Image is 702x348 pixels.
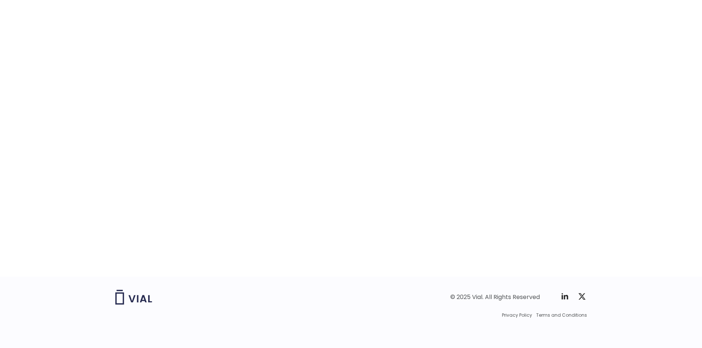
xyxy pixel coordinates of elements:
div: © 2025 Vial. All Rights Reserved [450,293,540,301]
a: Privacy Policy [502,312,532,319]
a: Terms and Conditions [536,312,587,319]
img: Vial logo wih "Vial" spelled out [115,290,152,305]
